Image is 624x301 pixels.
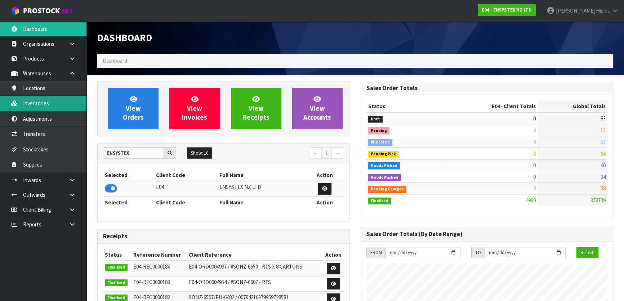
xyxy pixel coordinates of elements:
[133,263,170,270] span: E04-REC0000184
[23,6,60,16] span: ProStock
[368,116,383,123] span: Draft
[366,231,607,238] h3: Sales Order Totals (By Date Range)
[103,169,154,181] th: Selected
[601,185,606,192] span: 58
[322,249,344,261] th: Action
[306,196,344,208] th: Action
[368,162,400,169] span: Goods Picked
[103,57,127,64] span: Dashboard
[292,88,343,129] a: ViewAccounts
[576,247,598,258] button: Refresh
[601,173,606,180] span: 24
[601,115,606,122] span: 83
[218,181,306,196] td: ENSYSTEX NZ LTD
[218,169,306,181] th: Full Name
[321,147,332,159] a: 1
[601,127,606,133] span: 13
[97,31,152,44] span: Dashboard
[189,294,289,301] span: SONZ-6507/PU-6482 / 00794210379959728581
[368,127,389,134] span: Pending
[103,147,164,159] input: Search clients
[471,247,485,258] div: TO
[108,88,159,129] a: ViewOrders
[533,127,536,133] span: 0
[368,186,406,193] span: Pending Charges
[533,150,536,157] span: 0
[187,249,322,261] th: Client Reference
[526,197,536,204] span: 4960
[303,95,331,122] span: View Accounts
[596,7,611,14] span: Mishra
[11,6,20,15] img: cube-alt.png
[154,196,218,208] th: Client Code
[218,196,306,208] th: Full Name
[187,147,212,159] button: Show: 10
[556,7,595,14] span: [PERSON_NAME]
[533,162,536,169] span: 0
[601,162,606,169] span: 40
[154,181,218,196] td: E04
[231,88,281,129] a: ViewReceipts
[366,101,446,112] th: Status
[189,279,271,285] span: E04-ORD0004954 / #SONZ-6607 - RTS
[309,147,322,159] a: ←
[446,101,538,112] th: - Client Totals
[133,279,170,285] span: E04-REC0000183
[533,173,536,180] span: 0
[182,95,207,122] span: View Invoices
[492,103,500,110] span: E04
[103,196,154,208] th: Selected
[366,247,385,258] div: FROM
[61,8,72,15] small: WMS
[105,279,128,287] span: Finalised
[243,95,269,122] span: View Receipts
[368,198,391,205] span: Finalised
[331,147,344,159] a: →
[601,150,606,157] span: 94
[154,169,218,181] th: Client Code
[103,233,344,240] h3: Receipts
[533,115,536,122] span: 0
[533,185,536,192] span: 2
[478,4,536,16] a: E04 - ENSYSTEX NZ LTD
[366,85,607,92] h3: Sales Order Totals
[123,95,144,122] span: View Orders
[482,7,532,13] strong: E04 - ENSYSTEX NZ LTD
[103,249,132,261] th: Status
[368,139,392,146] span: Allocated
[189,263,302,270] span: E04-ORD0004997 / #SONZ-6650 - RTS X 8 CARTONS
[169,88,220,129] a: ViewInvoices
[306,169,344,181] th: Action
[133,294,170,301] span: E04-REC0000182
[132,249,187,261] th: Reference Number
[601,138,606,145] span: 53
[368,151,398,158] span: Pending Pick
[538,101,607,112] th: Global Totals
[368,174,401,181] span: Goods Packed
[590,197,606,204] span: 378739
[533,138,536,145] span: 0
[229,147,344,160] nav: Page navigation
[105,264,128,271] span: Finalised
